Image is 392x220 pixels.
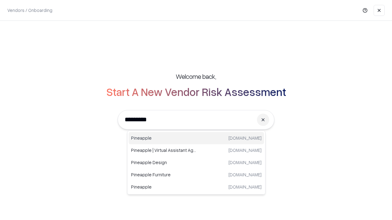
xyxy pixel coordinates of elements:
[228,184,262,190] p: [DOMAIN_NAME]
[7,7,52,13] p: Vendors / Onboarding
[228,171,262,178] p: [DOMAIN_NAME]
[131,135,196,141] p: Pineapple
[228,147,262,153] p: [DOMAIN_NAME]
[131,159,196,166] p: Pineapple Design
[131,147,196,153] p: Pineapple | Virtual Assistant Agency
[228,135,262,141] p: [DOMAIN_NAME]
[176,72,216,81] h5: Welcome back,
[228,159,262,166] p: [DOMAIN_NAME]
[131,184,196,190] p: Pineapple
[127,130,266,195] div: Suggestions
[131,171,196,178] p: Pineapple Furniture
[106,86,286,98] h2: Start A New Vendor Risk Assessment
